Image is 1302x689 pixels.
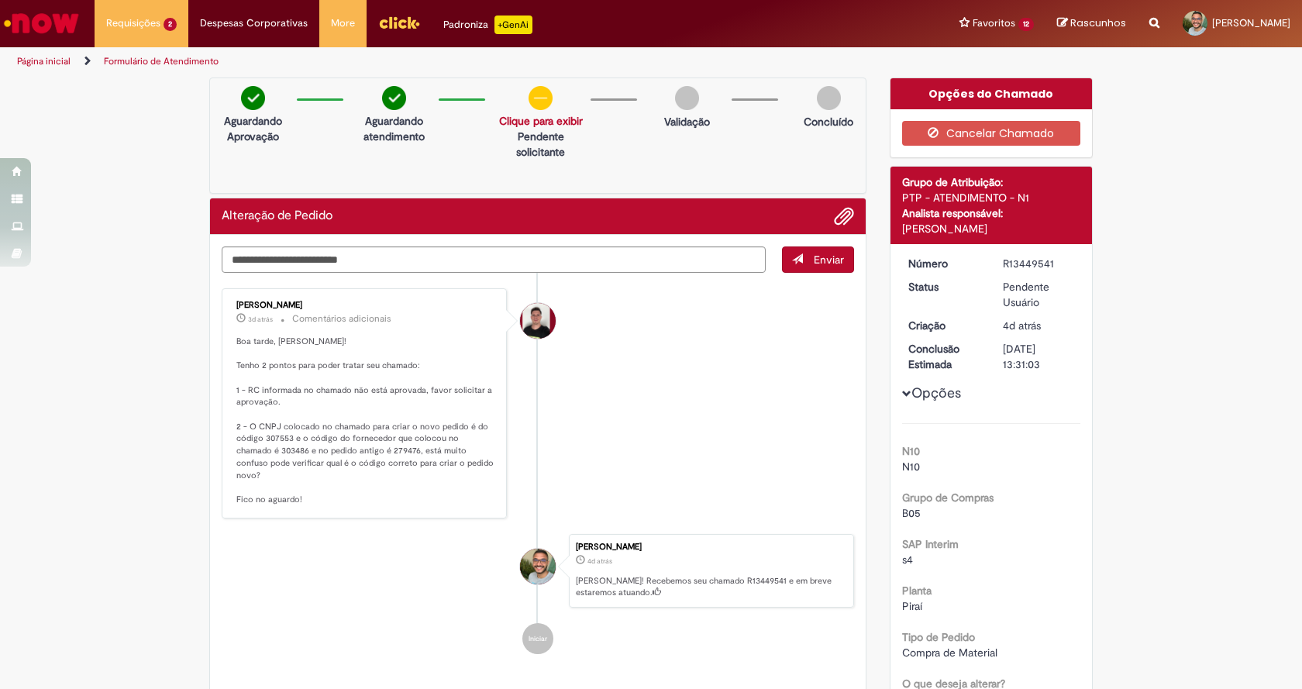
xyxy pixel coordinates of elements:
div: Pendente Usuário [1003,279,1075,310]
div: R13449541 [1003,256,1075,271]
p: Concluído [804,114,853,129]
p: Pendente solicitante [499,129,583,160]
div: [PERSON_NAME] [902,221,1081,236]
span: Compra de Material [902,646,997,660]
img: circle-minus.png [529,86,553,110]
span: 12 [1018,18,1034,31]
span: 3d atrás [248,315,273,324]
div: Padroniza [443,16,532,34]
button: Adicionar anexos [834,206,854,226]
dt: Número [897,256,992,271]
b: Tipo de Pedido [902,630,975,644]
a: Clique para exibir [499,114,583,128]
div: PTP - ATENDIMENTO - N1 [902,190,1081,205]
a: Formulário de Atendimento [104,55,219,67]
div: [PERSON_NAME] [236,301,494,310]
span: s4 [902,553,913,567]
p: +GenAi [494,16,532,34]
span: B05 [902,506,921,520]
button: Enviar [782,246,854,273]
div: [DATE] 13:31:03 [1003,341,1075,372]
span: Requisições [106,16,160,31]
b: SAP Interim [902,537,959,551]
dt: Criação [897,318,992,333]
div: 26/08/2025 16:30:30 [1003,318,1075,333]
p: Validação [664,114,710,129]
div: Rafael Pinheiro Guedes [520,549,556,584]
span: Despesas Corporativas [200,16,308,31]
p: Aguardando Aprovação [216,113,289,144]
span: Piraí [902,599,922,613]
span: 4d atrás [1003,319,1041,332]
p: Boa tarde, [PERSON_NAME]! Tenho 2 pontos para poder tratar seu chamado: 1 - RC informada no chama... [236,336,494,506]
span: N10 [902,460,920,474]
textarea: Digite sua mensagem aqui... [222,246,766,273]
a: Página inicial [17,55,71,67]
img: img-circle-grey.png [675,86,699,110]
b: Grupo de Compras [902,491,994,505]
b: Planta [902,584,932,598]
p: Aguardando atendimento [357,113,430,144]
span: 2 [164,18,177,31]
time: 27/08/2025 13:32:33 [248,315,273,324]
ul: Trilhas de página [12,47,856,76]
dt: Conclusão Estimada [897,341,992,372]
b: N10 [902,444,920,458]
time: 26/08/2025 16:30:30 [587,556,612,566]
a: Rascunhos [1057,16,1126,31]
div: Opções do Chamado [890,78,1093,109]
div: [PERSON_NAME] [576,543,846,552]
span: Enviar [814,253,844,267]
div: Analista responsável: [902,205,1081,221]
p: [PERSON_NAME]! Recebemos seu chamado R13449541 e em breve estaremos atuando. [576,575,846,599]
dt: Status [897,279,992,295]
img: img-circle-grey.png [817,86,841,110]
time: 26/08/2025 16:30:30 [1003,319,1041,332]
button: Cancelar Chamado [902,121,1081,146]
img: check-circle-green.png [382,86,406,110]
small: Comentários adicionais [292,312,391,326]
img: check-circle-green.png [241,86,265,110]
span: Rascunhos [1070,16,1126,30]
h2: Alteração de Pedido Histórico de tíquete [222,209,332,223]
div: Grupo de Atribuição: [902,174,1081,190]
li: Rafael Pinheiro Guedes [222,534,854,608]
span: 4d atrás [587,556,612,566]
img: ServiceNow [2,8,81,39]
span: [PERSON_NAME] [1212,16,1290,29]
img: click_logo_yellow_360x200.png [378,11,420,34]
span: More [331,16,355,31]
ul: Histórico de tíquete [222,273,854,670]
span: Favoritos [973,16,1015,31]
div: Matheus Henrique Drudi [520,303,556,339]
